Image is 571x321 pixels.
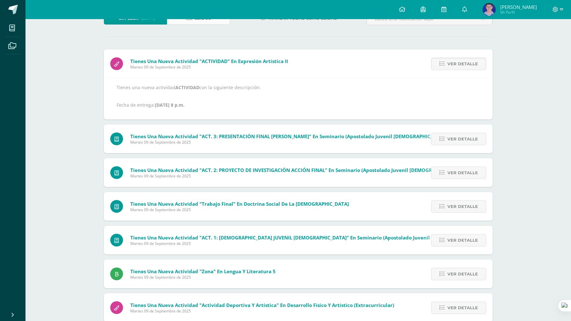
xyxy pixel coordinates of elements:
span: Tienes una nueva actividad "Trabajo Final" En Doctrina Social de la [DEMOGRAPHIC_DATA] [130,201,349,207]
span: Martes 09 de Septiembre de 2025 [130,139,459,145]
span: Ver detalle [447,201,478,212]
span: Martes 09 de Septiembre de 2025 [130,207,349,212]
span: Ver detalle [447,302,478,314]
span: Ver detalle [447,234,478,246]
span: Ver detalle [447,133,478,145]
span: Tienes una nueva actividad "Actividad Deportiva y Artística" En Desarrollo Físico y Artístico (Ex... [130,302,394,308]
span: Tienes una nueva actividad "Zona" En Lengua y Literatura 5 [130,268,276,275]
span: Tienes una nueva actividad "ACT. 1: [DEMOGRAPHIC_DATA] JUVENIL [DEMOGRAPHIC_DATA]" En Seminario (... [130,234,496,241]
span: Martes 09 de Septiembre de 2025 [130,64,288,70]
span: Mi Perfil [500,10,537,15]
span: Ver detalle [447,268,478,280]
span: Martes 09 de Septiembre de 2025 [130,308,394,314]
span: Martes 09 de Septiembre de 2025 [130,241,496,246]
span: Martes 09 de Septiembre de 2025 [130,173,474,179]
span: [PERSON_NAME] [500,4,537,10]
img: eac8305da70ec4796f38150793d9e04f.png [483,3,495,16]
span: Tienes una nueva actividad "ACTIVIDAD" En Expresión Artística II [130,58,288,64]
span: Ver detalle [447,167,478,179]
p: Tienes una nueva actividad con la siguiente descripción: Fecha de entrega: [117,85,480,108]
span: Tienes una nueva actividad "ACT. 3: PRESENTACIÓN FINAL [PERSON_NAME]" En Seminario (Apostolado Ju... [130,133,459,139]
strong: ACTIVIDAD [175,84,199,90]
span: Martes 09 de Septiembre de 2025 [130,275,276,280]
strong: [DATE] 8 p.m. [155,102,184,108]
span: Tienes una nueva actividad "ACT. 2: PROYECTO DE INVESTIGACIÓN ACCIÓN FINAL" En Seminario (Apostol... [130,167,474,173]
span: Ver detalle [447,58,478,70]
